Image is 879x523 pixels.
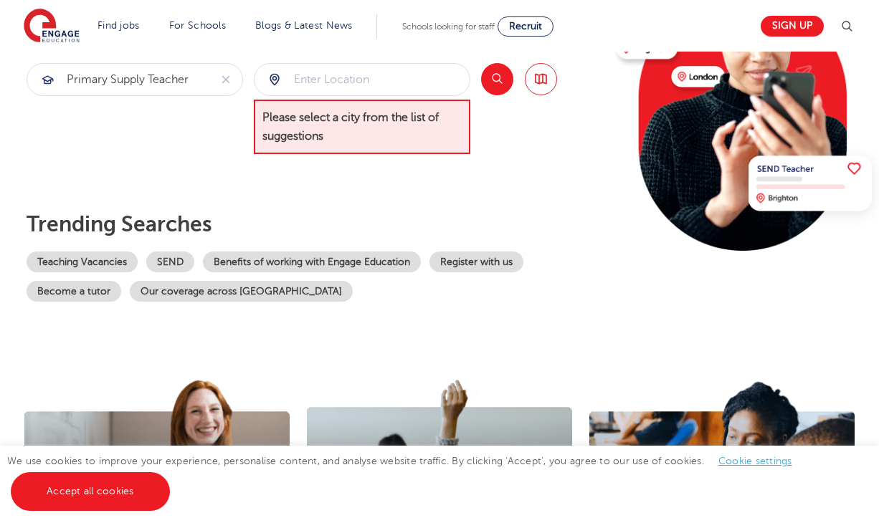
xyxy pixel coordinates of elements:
[718,456,792,466] a: Cookie settings
[27,281,121,302] a: Become a tutor
[27,251,138,272] a: Teaching Vacancies
[169,20,226,31] a: For Schools
[24,9,80,44] img: Engage Education
[481,63,513,95] button: Search
[27,211,605,237] p: Trending searches
[98,20,140,31] a: Find jobs
[11,472,170,511] a: Accept all cookies
[509,21,542,32] span: Recruit
[402,21,495,32] span: Schools looking for staff
[255,20,353,31] a: Blogs & Latest News
[146,251,194,272] a: SEND
[27,63,243,96] div: Submit
[498,16,553,37] a: Recruit
[761,16,824,37] a: Sign up
[255,64,470,95] input: Submit
[254,63,470,96] div: Submit
[203,251,421,272] a: Benefits of working with Engage Education
[27,64,209,95] input: Submit
[209,64,242,95] button: Clear
[130,281,353,302] a: Our coverage across [GEOGRAPHIC_DATA]
[7,456,807,496] span: We use cookies to improve your experience, personalise content, and analyse website traffic. By c...
[429,251,523,272] a: Register with us
[254,100,470,155] span: Please select a city from the list of suggestions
